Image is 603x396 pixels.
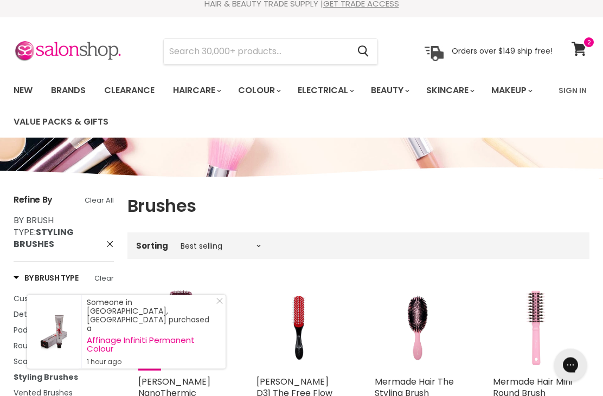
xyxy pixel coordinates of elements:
img: Mermade Hair The Styling Brush [375,285,460,371]
input: Search [164,40,349,64]
a: Olivia Garden NanoThermic Special Edition BCA Paddle BrushSale [138,285,224,371]
a: Affinage Infiniti Permanent Colour [87,336,215,353]
a: Clear All [85,195,114,207]
h1: Brushes [127,195,589,218]
a: Round Brushes [14,340,114,352]
a: Skincare [418,80,481,102]
span: Round Brushes [14,341,69,352]
label: Sorting [136,242,168,251]
a: By Brush Type: Styling Brushes [14,215,114,251]
span: Refine By [14,194,53,206]
a: Visit product page [27,295,81,369]
div: Someone in [GEOGRAPHIC_DATA], [GEOGRAPHIC_DATA] purchased a [87,298,215,366]
a: Brands [43,80,94,102]
svg: Close Icon [216,298,223,304]
a: Beauty [363,80,416,102]
a: Makeup [483,80,539,102]
img: Denman D31 The Free Flow Styler [256,285,342,371]
span: Paddle [14,325,39,336]
img: Olivia Garden NanoThermic Special Edition BCA Paddle Brush [138,285,224,371]
a: Sign In [552,80,593,102]
a: Cushion Brushes [14,293,114,305]
iframe: Gorgias live chat messenger [549,345,592,385]
a: Scalp Brushes [14,356,114,368]
small: 1 hour ago [87,358,215,366]
a: New [5,80,41,102]
a: Clearance [96,80,163,102]
a: Styling Brushes [14,372,114,384]
ul: Main menu [5,75,552,138]
h3: By Brush Type [14,273,78,284]
span: : [14,215,74,251]
a: Close Notification [212,298,223,309]
p: Orders over $149 ship free! [452,47,553,56]
span: By Brush Type [14,215,54,239]
a: Value Packs & Gifts [5,111,117,134]
button: Search [349,40,377,64]
a: Haircare [165,80,228,102]
a: Colour [230,80,287,102]
img: Mermade Hair Mini Round Brush [493,285,579,371]
span: Cushion Brushes [14,294,76,304]
span: Detangling Brushes [14,309,86,320]
form: Product [163,39,378,65]
a: Paddle [14,324,114,336]
a: Electrical [290,80,361,102]
a: Detangling Brushes [14,309,114,321]
span: Scalp Brushes [14,356,66,367]
strong: Styling Brushes [14,226,74,251]
span: Styling Brushes [14,372,78,383]
a: Clear [94,273,114,285]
